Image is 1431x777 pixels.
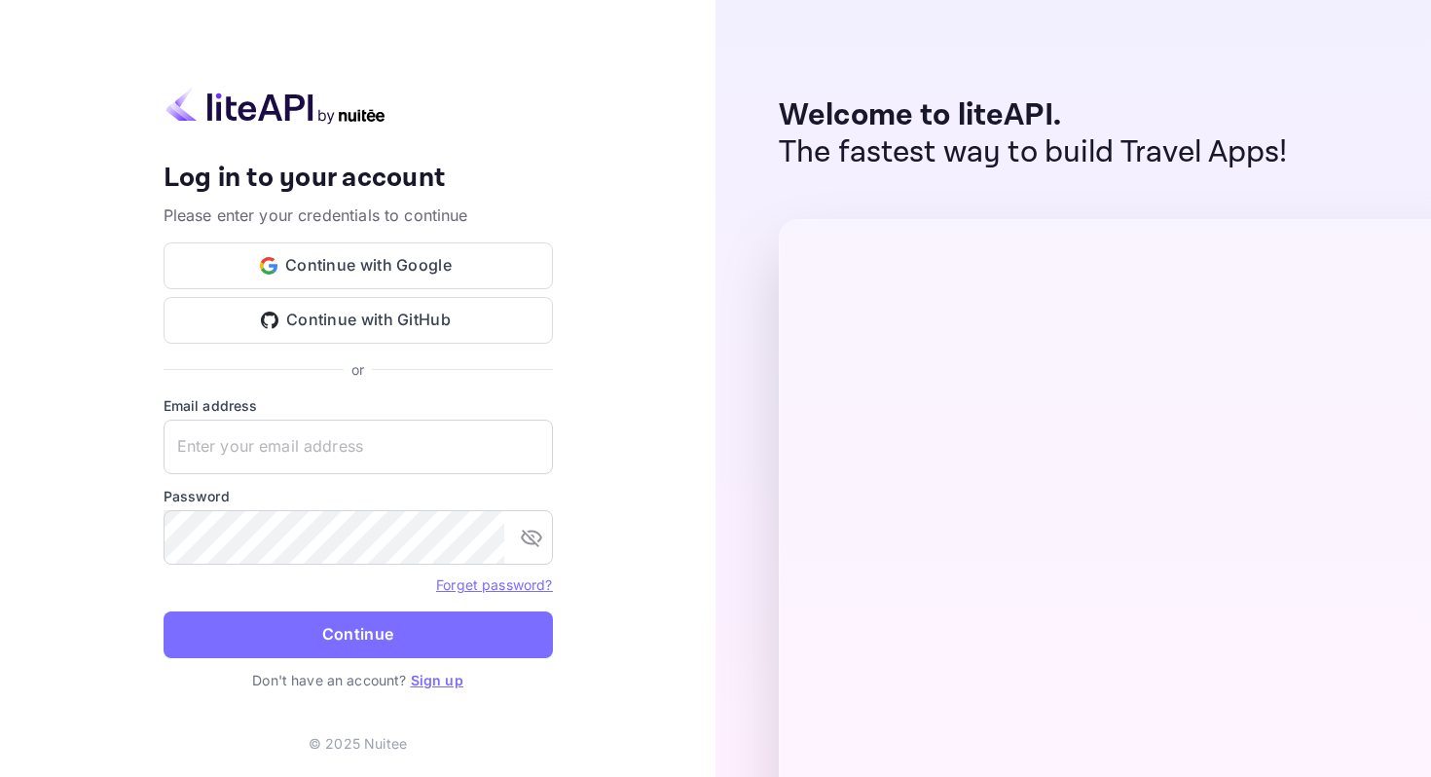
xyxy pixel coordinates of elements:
label: Password [164,486,553,506]
p: Please enter your credentials to continue [164,203,553,227]
p: © 2025 Nuitee [309,733,407,754]
a: Forget password? [436,576,552,593]
button: Continue [164,611,553,658]
label: Email address [164,395,553,416]
a: Sign up [411,672,463,688]
button: toggle password visibility [512,518,551,557]
button: Continue with Google [164,242,553,289]
p: The fastest way to build Travel Apps! [779,134,1288,171]
button: Continue with GitHub [164,297,553,344]
img: liteapi [164,87,387,125]
p: Welcome to liteAPI. [779,97,1288,134]
p: Don't have an account? [164,670,553,690]
h4: Log in to your account [164,162,553,196]
a: Forget password? [436,574,552,594]
input: Enter your email address [164,420,553,474]
p: or [351,359,364,380]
